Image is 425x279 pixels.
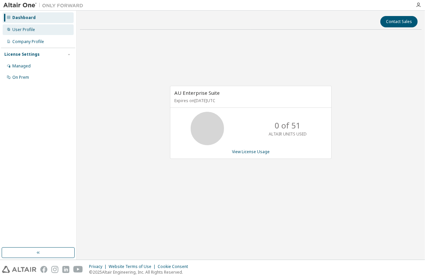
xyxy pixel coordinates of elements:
[89,269,192,275] p: © 2025 Altair Engineering, Inc. All Rights Reserved.
[12,27,35,32] div: User Profile
[174,89,220,96] span: AU Enterprise Suite
[380,16,418,27] button: Contact Sales
[12,75,29,80] div: On Prem
[4,52,40,57] div: License Settings
[51,266,58,273] img: instagram.svg
[3,2,87,9] img: Altair One
[12,15,36,20] div: Dashboard
[89,264,109,269] div: Privacy
[73,266,83,273] img: youtube.svg
[2,266,36,273] img: altair_logo.svg
[12,63,31,69] div: Managed
[275,120,301,131] p: 0 of 51
[232,149,270,155] a: View License Usage
[269,131,307,137] p: ALTAIR UNITS USED
[12,39,44,44] div: Company Profile
[174,98,326,103] p: Expires on [DATE] UTC
[158,264,192,269] div: Cookie Consent
[109,264,158,269] div: Website Terms of Use
[62,266,69,273] img: linkedin.svg
[40,266,47,273] img: facebook.svg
